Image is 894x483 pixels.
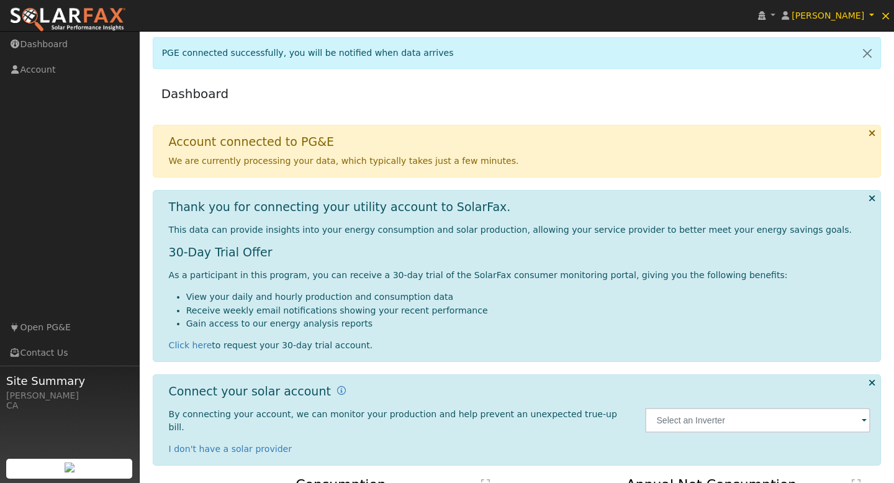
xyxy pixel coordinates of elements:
a: I don't have a solar provider [169,444,292,454]
span: [PERSON_NAME] [792,11,864,20]
span: Site Summary [6,372,133,389]
h1: Connect your solar account [169,384,331,399]
div: to request your 30-day trial account. [169,339,871,352]
img: retrieve [65,463,74,472]
span: This data can provide insights into your energy consumption and solar production, allowing your s... [169,225,852,235]
div: CA [6,399,133,412]
li: View your daily and hourly production and consumption data [186,291,871,304]
p: As a participant in this program, you can receive a 30-day trial of the SolarFax consumer monitor... [169,269,871,282]
a: Close [854,38,880,68]
input: Select an Inverter [645,408,870,433]
h1: Thank you for connecting your utility account to SolarFax. [169,200,511,214]
h1: 30-Day Trial Offer [169,245,871,260]
span: We are currently processing your data, which typically takes just a few minutes. [169,156,519,166]
a: Dashboard [161,86,229,101]
h1: Account connected to PG&E [169,135,334,149]
img: SolarFax [9,7,126,33]
li: Receive weekly email notifications showing your recent performance [186,304,871,317]
span: By connecting your account, we can monitor your production and help prevent an unexpected true-up... [169,409,617,432]
li: Gain access to our energy analysis reports [186,317,871,330]
span: × [880,8,891,23]
div: PGE connected successfully, you will be notified when data arrives [153,37,882,69]
a: Click here [169,340,212,350]
div: [PERSON_NAME] [6,389,133,402]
